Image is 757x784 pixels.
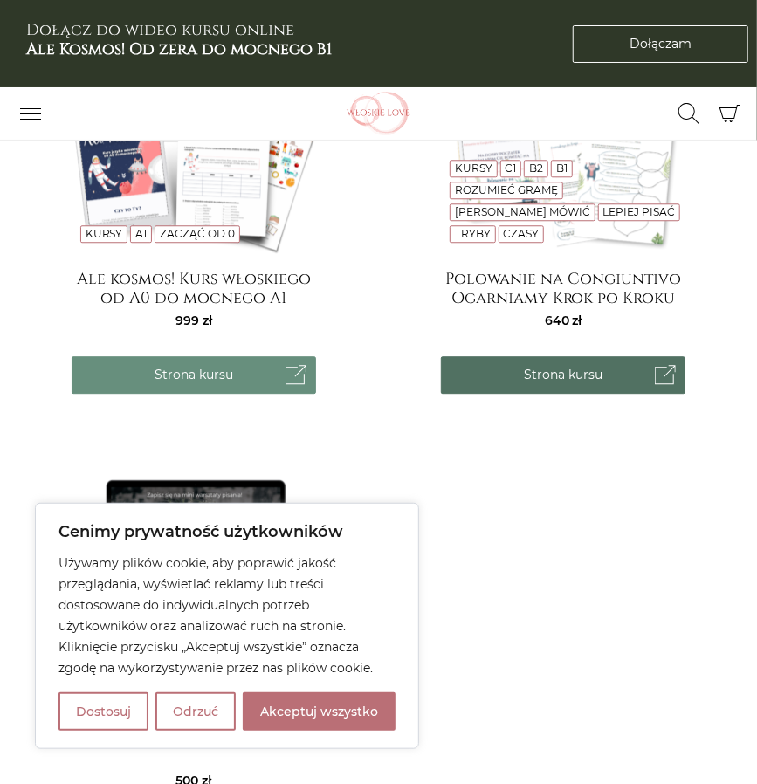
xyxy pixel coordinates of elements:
b: Ale Kosmos! Od zera do mocnego B1 [26,38,332,60]
a: Tryby [455,227,491,240]
button: Koszyk [711,95,748,133]
p: Używamy plików cookie, aby poprawić jakość przeglądania, wyświetlać reklamy lub treści dostosowan... [58,553,396,678]
p: Cenimy prywatność użytkowników [58,521,396,542]
span: 640 [545,313,582,328]
span: 999 [175,313,212,328]
button: Przełącz nawigację [9,99,52,128]
button: Akceptuj wszystko [243,692,396,731]
a: C1 [506,162,517,175]
a: Lepiej pisać [603,205,676,218]
a: Ale kosmos! Kurs włoskiego od A0 do mocnego A1 [72,270,316,305]
a: Rozumieć gramę [455,183,558,196]
a: [PERSON_NAME] mówić [455,205,590,218]
a: Czasy [504,227,540,240]
a: Strona kursu [441,356,685,394]
span: Dołączam [630,35,692,53]
a: A1 [135,227,147,240]
button: Przełącz formularz wyszukiwania [667,99,711,128]
a: Dołączam [573,25,748,63]
a: Polowanie na Congiuntivo Ogarniamy Krok po Kroku [441,270,685,305]
a: B1 [556,162,568,175]
a: Kursy [86,227,123,240]
button: Dostosuj [58,692,148,731]
a: Zacząć od 0 [160,227,235,240]
a: Kursy [455,162,492,175]
a: Strona kursu [72,356,316,394]
button: Odrzuć [155,692,236,731]
a: B2 [529,162,543,175]
img: Włoskielove [322,92,436,135]
h3: Dołącz do wideo kursu online [26,21,332,58]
